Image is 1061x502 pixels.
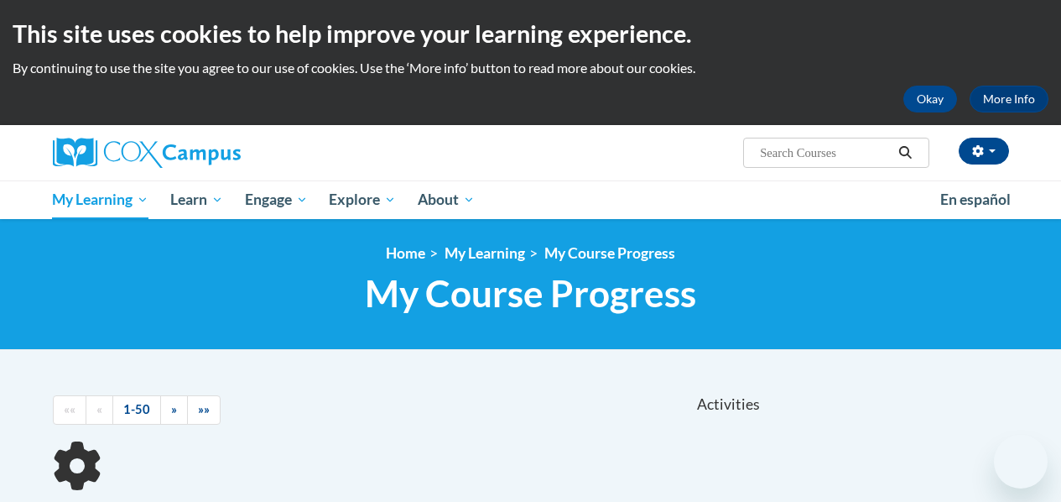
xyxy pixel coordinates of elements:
a: My Learning [445,244,525,262]
a: 1-50 [112,395,161,425]
span: »» [198,402,210,416]
a: Learn [159,180,234,219]
span: Explore [329,190,396,210]
a: En español [929,182,1022,217]
span: » [171,402,177,416]
h2: This site uses cookies to help improve your learning experience. [13,17,1048,50]
a: Cox Campus [53,138,355,168]
input: Search Courses [758,143,892,163]
a: My Course Progress [544,244,675,262]
span: « [96,402,102,416]
a: Previous [86,395,113,425]
span: Activities [697,395,760,414]
span: «« [64,402,75,416]
span: My Course Progress [365,271,696,316]
a: Explore [318,180,407,219]
a: Engage [234,180,319,219]
a: End [187,395,221,425]
img: Cox Campus [53,138,241,168]
a: About [407,180,486,219]
button: Account Settings [959,138,1009,165]
span: Learn [170,190,223,210]
p: By continuing to use the site you agree to our use of cookies. Use the ‘More info’ button to read... [13,59,1048,77]
button: Okay [903,86,957,112]
iframe: Button to launch messaging window [994,435,1048,489]
button: Search [892,143,918,163]
a: My Learning [42,180,160,219]
span: Engage [245,190,308,210]
a: Next [160,395,188,425]
div: Main menu [40,180,1022,219]
span: About [418,190,475,210]
a: Home [386,244,425,262]
span: En español [940,191,1011,208]
span: My Learning [52,190,148,210]
a: Begining [53,395,86,425]
a: More Info [970,86,1048,112]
